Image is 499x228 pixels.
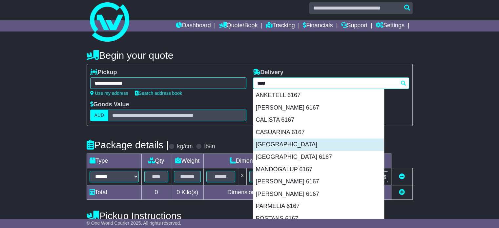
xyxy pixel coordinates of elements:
[253,200,384,213] div: PARMELIA 6167
[253,151,384,163] div: [GEOGRAPHIC_DATA] 6167
[87,210,246,221] h4: Pickup Instructions
[90,110,109,121] label: AUD
[303,20,333,31] a: Financials
[253,188,384,200] div: [PERSON_NAME] 6167
[238,168,246,185] td: x
[341,20,367,31] a: Support
[141,154,171,168] td: Qty
[253,213,384,225] div: POSTANS 6167
[177,143,193,150] label: kg/cm
[90,91,128,96] a: Use my address
[253,126,384,139] div: CASUARINA 6167
[87,220,181,226] span: © One World Courier 2025. All rights reserved.
[376,20,405,31] a: Settings
[253,163,384,176] div: MANDOGALUP 6167
[253,138,384,151] div: [GEOGRAPHIC_DATA]
[204,185,324,200] td: Dimensions in Centimetre(s)
[399,189,405,196] a: Add new item
[87,50,413,61] h4: Begin your quote
[266,20,295,31] a: Tracking
[87,185,141,200] td: Total
[90,101,129,108] label: Goods Value
[204,143,215,150] label: lb/in
[253,102,384,114] div: [PERSON_NAME] 6167
[87,154,141,168] td: Type
[135,91,182,96] a: Search address book
[90,69,117,76] label: Pickup
[87,139,169,150] h4: Package details |
[177,189,180,196] span: 0
[253,77,409,89] typeahead: Please provide city
[171,185,204,200] td: Kilo(s)
[399,173,405,180] a: Remove this item
[219,20,258,31] a: Quote/Book
[253,89,384,102] div: ANKETELL 6167
[253,69,283,76] label: Delivery
[253,114,384,126] div: CALISTA 6167
[204,154,324,168] td: Dimensions (L x W x H)
[253,176,384,188] div: [PERSON_NAME] 6167
[141,185,171,200] td: 0
[176,20,211,31] a: Dashboard
[171,154,204,168] td: Weight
